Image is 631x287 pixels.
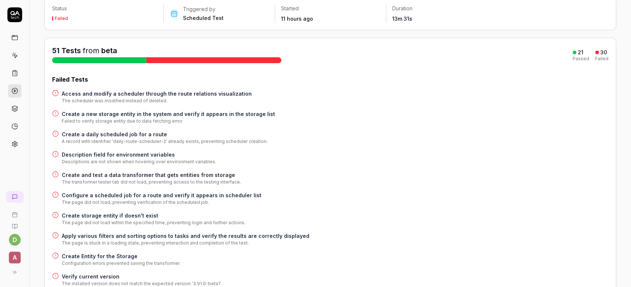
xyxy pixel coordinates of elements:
[62,110,275,118] a: Create a new storage entity in the system and verify it appears in the storage list
[6,191,24,203] a: New conversation
[62,138,268,145] div: A record with identifier 'daily-route-scheduler-2' already exists, preventing scheduler creation.
[62,151,216,158] a: Description field for environment variables
[183,14,224,22] div: Scheduled Test
[62,199,261,206] div: The page did not load, preventing verification of the scheduled job.
[62,252,180,260] a: Create Entity for the Storage
[3,206,26,218] a: Book a call with us
[62,232,309,240] a: Apply various filters and sorting options to tasks and verify the results are correctly displayed
[62,191,261,199] a: Configure a scheduled job for a route and verify it appears in scheduler list
[62,212,245,219] a: Create storage entity if doesn't exist
[101,46,117,55] a: beta
[9,234,21,246] button: d
[62,158,216,165] div: Descriptions are not shown when hovering over environment variables.
[281,16,313,22] time: 11 hours ago
[62,98,252,104] div: The scheduler was modified instead of deleted.
[62,118,275,124] div: Failed to verify storage entity due to data fetching error.
[52,75,608,84] div: Failed Tests
[83,46,99,55] span: from
[600,49,607,56] div: 30
[62,273,222,280] a: Verify current version
[9,252,21,263] span: A
[55,16,68,21] div: Failed
[62,280,222,287] div: The installed version does not match the expected version '3.91.0-beta1'.
[392,5,491,12] p: Duration
[62,219,245,226] div: The page did not load within the specified time, preventing login and further actions.
[3,246,26,265] button: A
[183,6,224,13] div: Triggered by
[392,16,412,22] time: 13m 31s
[52,5,157,12] p: Status
[3,218,26,229] a: Documentation
[281,5,380,12] p: Started
[52,46,81,55] span: 51 Tests
[62,179,241,185] div: The transformer tester tab did not load, preventing access to the testing interface.
[62,171,241,179] a: Create and test a data transformer that gets entities from storage
[573,57,589,61] div: Passed
[62,130,268,138] a: Create a daily scheduled job for a route
[62,240,309,246] div: The page is stuck in a loading state, preventing interaction and completion of the test.
[595,57,608,61] div: Failed
[62,90,252,98] a: Access and modify a scheduler through the route relations visualization
[62,260,180,267] div: Configuration errors prevented saving the transformer.
[578,49,583,56] div: 21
